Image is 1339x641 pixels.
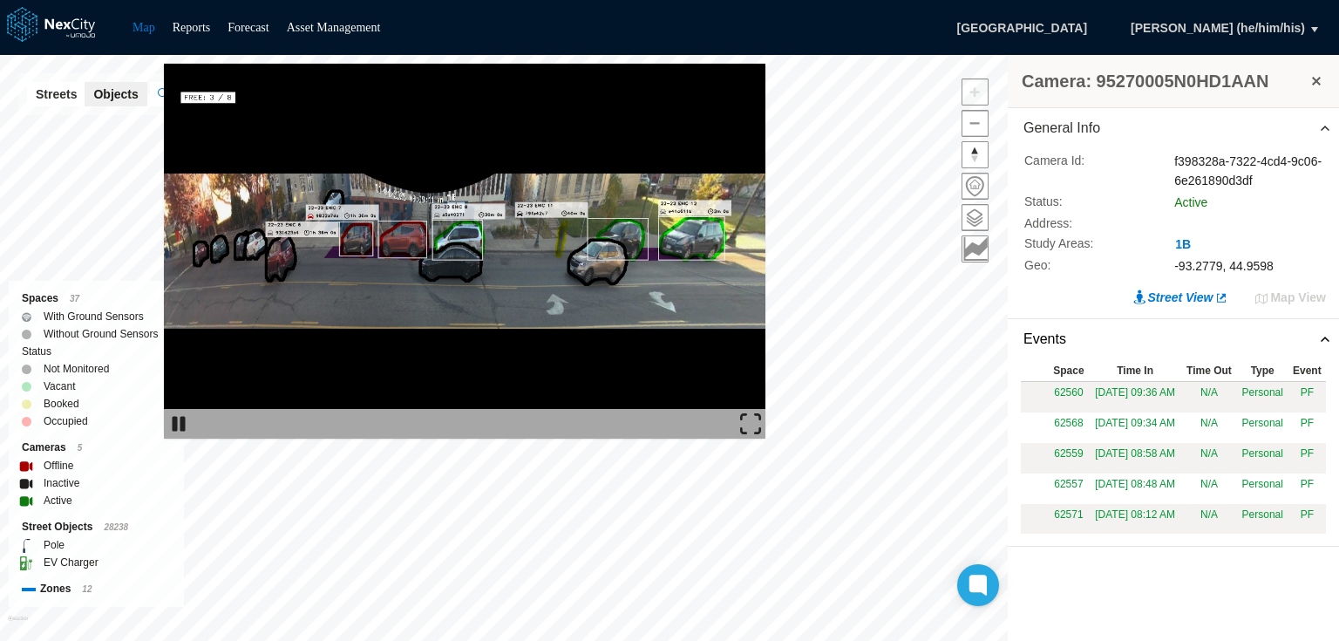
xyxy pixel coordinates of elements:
[1288,382,1326,413] td: PARKING FAR
[1181,443,1237,474] td: N/A
[44,492,72,509] label: Active
[1237,382,1288,413] td: Personal
[962,79,988,105] span: Zoom in
[22,290,171,308] div: Spaces
[1049,360,1089,382] th: Space
[1089,360,1181,382] th: Time In
[173,21,211,34] a: Reports
[1288,443,1326,474] td: PARKING FAR
[22,580,171,598] div: Zones
[1174,256,1326,276] div: -93.2779, 44.9598
[962,173,989,200] button: Home
[1049,443,1089,474] td: 62559
[44,308,144,325] label: With Ground Sensors
[1181,504,1237,535] td: N/A
[962,142,988,167] span: Reset bearing to north
[1237,360,1288,382] th: Type
[1049,413,1089,443] td: 62568
[44,474,79,492] label: Inactive
[1181,413,1237,443] td: N/A
[962,235,989,263] button: Key metrics
[70,294,79,303] span: 37
[287,21,381,34] a: Asset Management
[1024,215,1148,232] label: Address :
[44,536,65,554] label: Pole
[36,85,77,103] span: Streets
[962,110,989,137] button: Zoom out
[22,439,171,457] div: Cameras
[133,21,155,34] a: Map
[44,554,99,571] label: EV Charger
[1022,69,1308,93] h3: Camera: 95270005N0HD1AAN
[1174,195,1207,209] span: Active
[1024,193,1148,212] label: Status :
[27,82,85,106] button: Streets
[44,395,79,413] label: Booked
[1049,474,1089,504] td: 62557
[1288,504,1326,535] td: PARKING FAR
[740,413,761,434] img: expand
[1049,382,1089,413] td: 62560
[168,413,189,434] img: play
[1089,504,1181,535] td: [DATE] 08:12 AM
[1288,413,1326,443] td: PARKING FAR
[1023,330,1066,350] span: Events
[1024,235,1148,254] label: Study Areas :
[1089,382,1181,413] td: [DATE] 09:36 AM
[22,343,171,360] div: Status
[1049,504,1089,535] td: 62571
[1237,504,1288,535] td: Personal
[962,141,989,168] button: Reset bearing to north
[1181,474,1237,504] td: N/A
[1237,443,1288,474] td: Personal
[22,518,171,536] div: Street Objects
[962,78,989,106] button: Zoom in
[44,378,75,395] label: Vacant
[1112,13,1323,43] button: [PERSON_NAME] (he/him/his)
[93,85,138,103] span: Objects
[44,360,109,378] label: Not Monitored
[1024,256,1148,276] label: Geo :
[1023,119,1100,139] span: General Info
[85,82,146,106] button: Objects
[1089,443,1181,474] td: [DATE] 08:58 AM
[1089,474,1181,504] td: [DATE] 08:48 AM
[44,457,73,474] label: Offline
[1237,413,1288,443] td: Personal
[962,111,988,136] span: Zoom out
[1174,152,1326,190] div: f398328a-7322-4cd4-9c06-6e261890d3df
[1089,413,1181,443] td: [DATE] 09:34 AM
[8,616,28,636] a: Mapbox homepage
[1288,360,1326,382] th: Event
[44,413,88,430] label: Occupied
[164,64,765,439] img: video
[1131,19,1305,37] span: [PERSON_NAME] (he/him/his)
[104,522,128,532] span: 28238
[44,325,158,343] label: Without Ground Sensors
[1181,382,1237,413] td: N/A
[1147,289,1213,306] span: Street View
[82,584,92,594] span: 12
[1133,289,1228,306] a: Street View
[1181,360,1237,382] th: Time Out
[962,204,989,231] button: Layers management
[78,443,83,453] span: 5
[228,21,268,34] a: Forecast
[1237,474,1288,504] td: Personal
[1174,235,1192,254] button: 1B
[1288,474,1326,504] td: PARKING FAR
[1024,152,1148,190] label: Camera Id :
[939,13,1106,43] span: [GEOGRAPHIC_DATA]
